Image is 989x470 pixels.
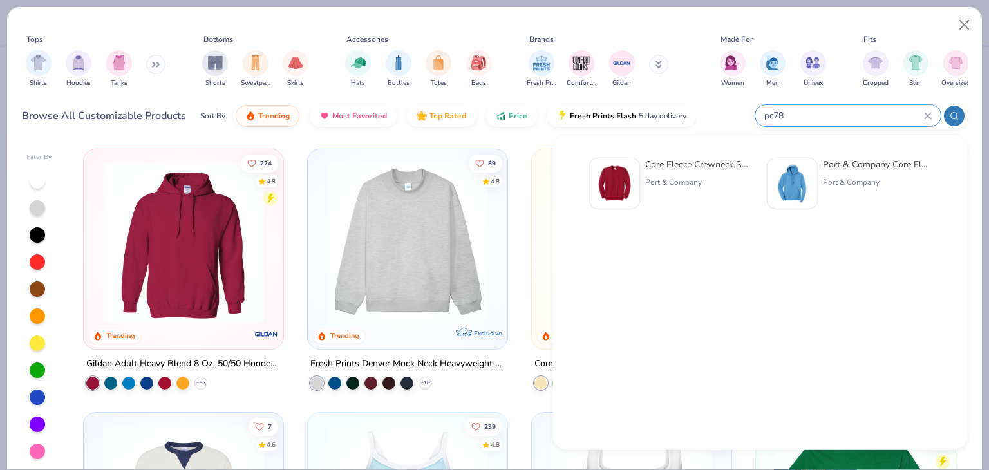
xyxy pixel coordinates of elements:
[760,50,786,88] div: filter for Men
[386,50,411,88] button: filter button
[721,33,753,45] div: Made For
[202,50,228,88] div: filter for Shorts
[909,79,922,88] span: Slim
[71,55,86,70] img: Hoodies Image
[721,79,744,88] span: Women
[645,158,753,171] div: Core Fleece Crewneck Sweatshirt
[466,50,492,88] button: filter button
[319,111,330,121] img: most_fav.gif
[267,440,276,449] div: 4.6
[287,79,304,88] span: Skirts
[800,50,826,88] button: filter button
[106,50,132,88] button: filter button
[111,79,127,88] span: Tanks
[321,162,494,323] img: f5d85501-0dbb-4ee4-b115-c08fa3845d83
[249,417,279,435] button: Like
[241,79,270,88] span: Sweatpants
[249,55,263,70] img: Sweatpants Image
[310,356,505,372] div: Fresh Prints Denver Mock Neck Heavyweight Sweatshirt
[351,55,366,70] img: Hats Image
[465,417,502,435] button: Like
[863,79,889,88] span: Cropped
[609,50,635,88] div: filter for Gildan
[407,105,476,127] button: Top Rated
[26,33,43,45] div: Tops
[720,50,746,88] button: filter button
[417,111,427,121] img: TopRated.gif
[612,79,631,88] span: Gildan
[639,109,686,124] span: 5 day delivery
[26,50,52,88] button: filter button
[772,164,812,203] img: 1593a31c-dba5-4ff5-97bf-ef7c6ca295f9
[488,160,496,166] span: 89
[345,50,371,88] button: filter button
[567,79,596,88] span: Comfort Colors
[863,50,889,88] button: filter button
[725,55,740,70] img: Women Image
[766,79,779,88] span: Men
[236,105,299,127] button: Trending
[426,50,451,88] div: filter for Totes
[567,50,596,88] div: filter for Comfort Colors
[332,111,387,121] span: Most Favorited
[766,55,780,70] img: Men Image
[471,55,485,70] img: Bags Image
[391,55,406,70] img: Bottles Image
[386,50,411,88] div: filter for Bottles
[241,50,270,88] div: filter for Sweatpants
[261,160,272,166] span: 224
[484,423,496,429] span: 239
[31,55,46,70] img: Shirts Image
[26,50,52,88] div: filter for Shirts
[474,329,502,337] span: Exclusive
[196,379,206,387] span: + 37
[200,110,225,122] div: Sort By
[254,321,279,347] img: Gildan logo
[612,53,632,73] img: Gildan Image
[545,162,719,323] img: 029b8af0-80e6-406f-9fdc-fdf898547912
[645,176,753,188] div: Port & Company
[527,79,556,88] span: Fresh Prints
[491,176,500,186] div: 4.8
[345,50,371,88] div: filter for Hats
[346,33,388,45] div: Accessories
[471,79,486,88] span: Bags
[952,13,977,37] button: Close
[351,79,365,88] span: Hats
[491,440,500,449] div: 4.8
[570,111,636,121] span: Fresh Prints Flash
[112,55,126,70] img: Tanks Image
[30,79,47,88] span: Shirts
[86,356,281,372] div: Gildan Adult Heavy Blend 8 Oz. 50/50 Hooded Sweatshirt
[426,50,451,88] button: filter button
[527,50,556,88] button: filter button
[868,55,883,70] img: Cropped Image
[805,55,820,70] img: Unisex Image
[863,50,889,88] div: filter for Cropped
[469,154,502,172] button: Like
[547,105,696,127] button: Fresh Prints Flash5 day delivery
[22,108,186,124] div: Browse All Customizable Products
[567,50,596,88] button: filter button
[532,53,551,73] img: Fresh Prints Image
[509,111,527,121] span: Price
[760,50,786,88] button: filter button
[720,50,746,88] div: filter for Women
[388,79,410,88] span: Bottles
[466,50,492,88] div: filter for Bags
[202,50,228,88] button: filter button
[431,79,447,88] span: Totes
[941,79,970,88] span: Oversized
[241,154,279,172] button: Like
[903,50,928,88] button: filter button
[267,176,276,186] div: 4.8
[106,50,132,88] div: filter for Tanks
[823,158,931,171] div: Port & Company Core Fleece Pullover Hooded Sweatshirt
[534,356,708,372] div: Comfort Colors Adult Heavyweight T-Shirt
[823,176,931,188] div: Port & Company
[609,50,635,88] button: filter button
[205,79,225,88] span: Shorts
[208,55,223,70] img: Shorts Image
[909,55,923,70] img: Slim Image
[241,50,270,88] button: filter button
